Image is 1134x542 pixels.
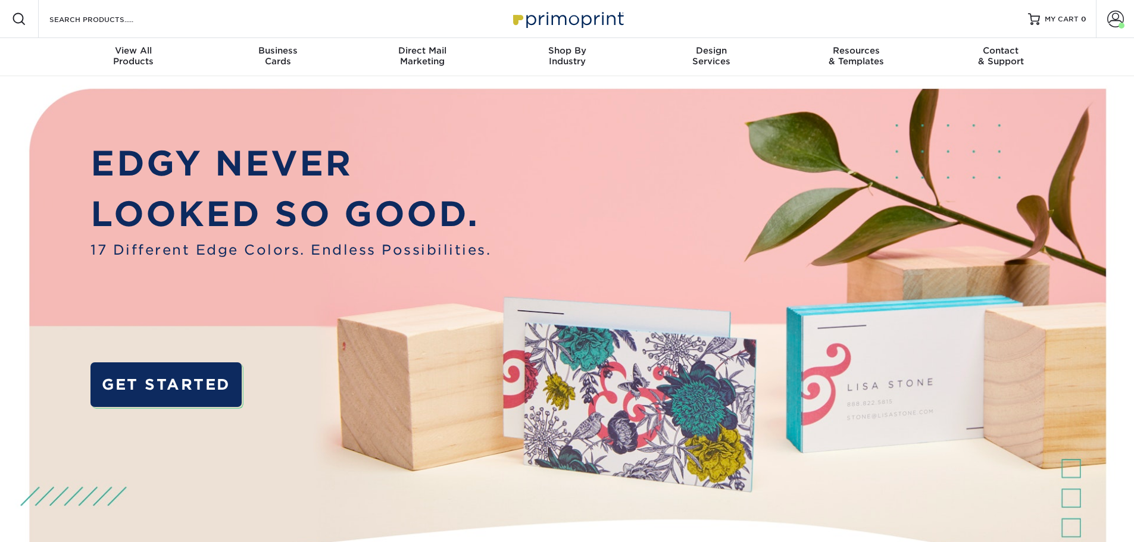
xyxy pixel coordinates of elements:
span: Resources [784,45,929,56]
span: 17 Different Edge Colors. Endless Possibilities. [90,240,491,260]
a: Direct MailMarketing [350,38,495,76]
a: DesignServices [639,38,784,76]
span: Design [639,45,784,56]
a: Contact& Support [929,38,1073,76]
span: Contact [929,45,1073,56]
a: GET STARTED [90,362,241,407]
div: Marketing [350,45,495,67]
span: MY CART [1045,14,1079,24]
span: View All [61,45,206,56]
div: Industry [495,45,639,67]
a: Shop ByIndustry [495,38,639,76]
p: LOOKED SO GOOD. [90,189,491,240]
div: & Support [929,45,1073,67]
a: View AllProducts [61,38,206,76]
div: Cards [205,45,350,67]
a: Resources& Templates [784,38,929,76]
div: Services [639,45,784,67]
span: Direct Mail [350,45,495,56]
span: Business [205,45,350,56]
input: SEARCH PRODUCTS..... [48,12,164,26]
img: Primoprint [508,6,627,32]
span: Shop By [495,45,639,56]
span: 0 [1081,15,1086,23]
p: EDGY NEVER [90,138,491,189]
div: & Templates [784,45,929,67]
a: BusinessCards [205,38,350,76]
div: Products [61,45,206,67]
